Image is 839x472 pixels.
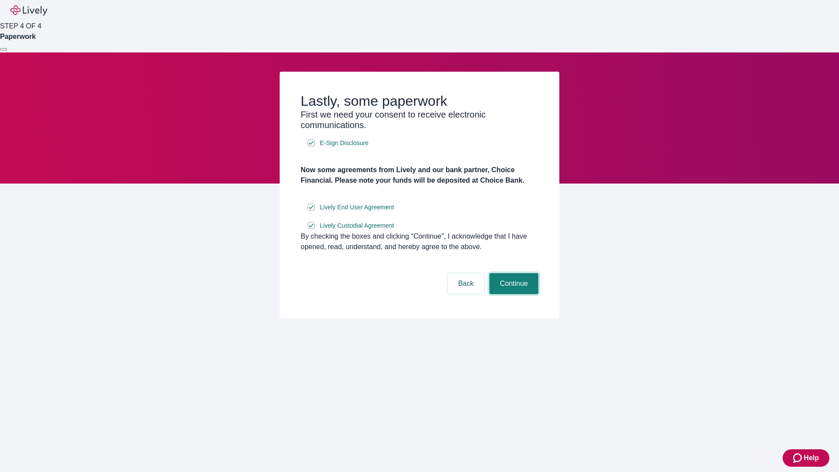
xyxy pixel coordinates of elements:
span: Lively End User Agreement [320,203,394,212]
img: Lively [10,5,47,16]
a: e-sign disclosure document [318,220,396,231]
h2: Lastly, some paperwork [301,93,538,109]
span: E-Sign Disclosure [320,139,368,148]
button: Continue [489,273,538,294]
a: e-sign disclosure document [318,138,370,149]
span: Lively Custodial Agreement [320,221,394,230]
div: By checking the boxes and clicking “Continue", I acknowledge that I have opened, read, understand... [301,231,538,252]
button: Zendesk support iconHelp [783,449,829,467]
h4: Now some agreements from Lively and our bank partner, Choice Financial. Please note your funds wi... [301,165,538,186]
span: Help [804,453,819,463]
h3: First we need your consent to receive electronic communications. [301,109,538,130]
a: e-sign disclosure document [318,202,396,213]
button: Back [447,273,484,294]
svg: Zendesk support icon [793,453,804,463]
